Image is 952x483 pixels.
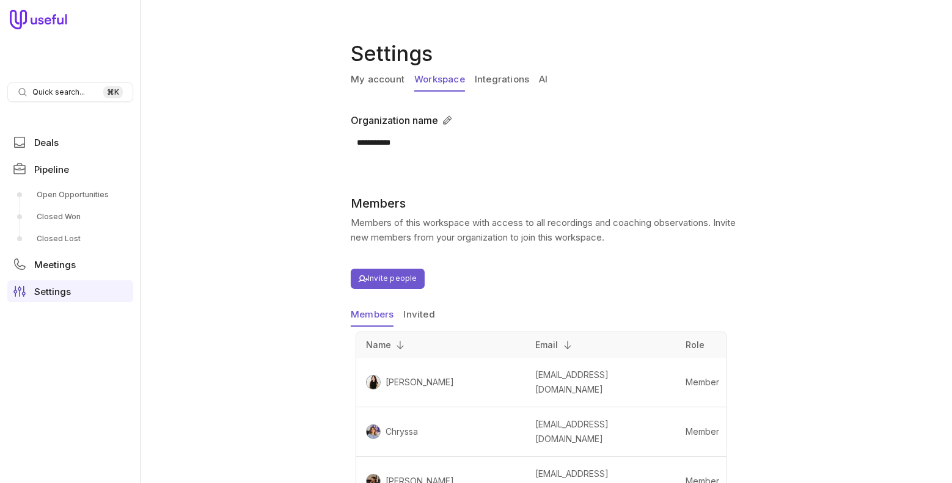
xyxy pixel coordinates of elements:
a: Settings [7,280,133,302]
button: Members [351,303,394,327]
button: Invited [403,303,434,327]
span: Member [686,426,719,437]
label: Organization name [351,113,438,128]
a: [PERSON_NAME] [381,375,454,390]
a: Meetings [7,253,133,275]
span: [EMAIL_ADDRESS][DOMAIN_NAME] [536,419,609,444]
span: Meetings [34,260,76,269]
span: Pipeline [34,165,69,174]
a: AI [539,68,547,92]
span: Quick search... [32,87,85,97]
span: Role [686,340,705,350]
span: [EMAIL_ADDRESS][DOMAIN_NAME] [536,369,609,394]
a: Chryssa [381,424,418,439]
a: Deals [7,131,133,153]
button: Toggle sort [558,336,577,354]
button: Toggle sort [391,336,409,354]
a: Integrations [475,68,529,92]
a: Closed Lost [7,229,133,249]
a: Workspace [414,68,465,92]
a: Pipeline [7,158,133,180]
p: Members of this workspace with access to all recordings and coaching observations. Invite new mem... [351,216,737,245]
span: Email [536,338,558,352]
div: Pipeline submenu [7,185,133,249]
button: Edit organization name [438,111,456,129]
kbd: ⌘ K [103,86,123,98]
a: My account [351,68,405,92]
h2: Members [351,196,737,211]
button: Invite people [351,269,425,289]
h1: Settings [351,39,742,68]
a: Open Opportunities [7,185,133,205]
span: Settings [34,287,71,296]
span: Deals [34,138,59,147]
span: Member [686,377,719,387]
a: Closed Won [7,207,133,227]
span: Name [366,338,391,352]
